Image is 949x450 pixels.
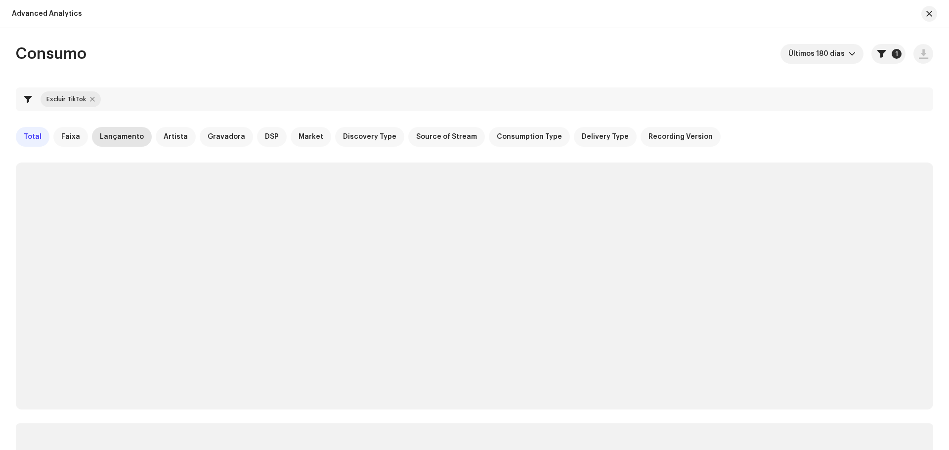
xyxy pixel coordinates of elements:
[208,133,245,141] span: Gravadora
[849,44,856,64] div: dropdown trigger
[497,133,562,141] span: Consumption Type
[343,133,396,141] span: Discovery Type
[582,133,629,141] span: Delivery Type
[265,133,279,141] span: DSP
[416,133,477,141] span: Source of Stream
[648,133,713,141] span: Recording Version
[164,133,188,141] span: Artista
[892,49,902,59] p-badge: 1
[299,133,323,141] span: Market
[788,44,849,64] span: Últimos 180 dias
[871,44,906,64] button: 1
